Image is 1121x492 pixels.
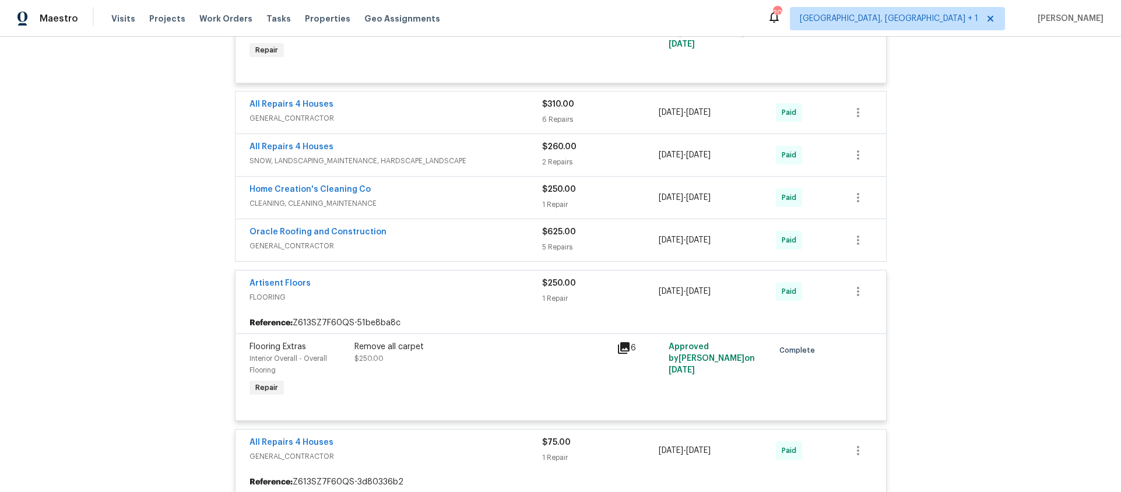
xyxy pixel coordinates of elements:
[800,13,978,24] span: [GEOGRAPHIC_DATA], [GEOGRAPHIC_DATA] + 1
[249,317,293,329] b: Reference:
[542,199,659,210] div: 1 Repair
[1033,13,1104,24] span: [PERSON_NAME]
[542,185,576,194] span: $250.00
[249,100,333,108] a: All Repairs 4 Houses
[199,13,252,24] span: Work Orders
[251,44,283,56] span: Repair
[249,155,542,167] span: SNOW, LANDSCAPING_MAINTENANCE, HARDSCAPE_LANDSCAPE
[542,293,659,304] div: 1 Repair
[249,355,327,374] span: Interior Overall - Overall Flooring
[111,13,135,24] span: Visits
[659,107,711,118] span: -
[686,151,711,159] span: [DATE]
[249,476,293,488] b: Reference:
[659,234,711,246] span: -
[782,445,801,456] span: Paid
[659,445,711,456] span: -
[249,185,371,194] a: Home Creation's Cleaning Co
[266,15,291,23] span: Tasks
[782,149,801,161] span: Paid
[659,447,683,455] span: [DATE]
[542,438,571,447] span: $75.00
[782,192,801,203] span: Paid
[542,228,576,236] span: $625.00
[251,382,283,393] span: Repair
[669,343,755,374] span: Approved by [PERSON_NAME] on
[686,447,711,455] span: [DATE]
[669,366,695,374] span: [DATE]
[782,234,801,246] span: Paid
[669,40,695,48] span: [DATE]
[354,355,384,362] span: $250.00
[686,287,711,296] span: [DATE]
[542,156,659,168] div: 2 Repairs
[659,192,711,203] span: -
[249,343,306,351] span: Flooring Extras
[659,151,683,159] span: [DATE]
[686,108,711,117] span: [DATE]
[686,194,711,202] span: [DATE]
[542,279,576,287] span: $250.00
[249,291,542,303] span: FLOORING
[364,13,440,24] span: Geo Assignments
[249,228,386,236] a: Oracle Roofing and Construction
[659,194,683,202] span: [DATE]
[249,198,542,209] span: CLEANING, CLEANING_MAINTENANCE
[659,108,683,117] span: [DATE]
[659,149,711,161] span: -
[542,452,659,463] div: 1 Repair
[40,13,78,24] span: Maestro
[305,13,350,24] span: Properties
[659,286,711,297] span: -
[779,345,820,356] span: Complete
[686,236,711,244] span: [DATE]
[659,287,683,296] span: [DATE]
[249,240,542,252] span: GENERAL_CONTRACTOR
[542,100,574,108] span: $310.00
[249,451,542,462] span: GENERAL_CONTRACTOR
[782,107,801,118] span: Paid
[659,236,683,244] span: [DATE]
[773,7,781,19] div: 20
[542,114,659,125] div: 6 Repairs
[354,341,610,353] div: Remove all carpet
[249,438,333,447] a: All Repairs 4 Houses
[542,143,577,151] span: $260.00
[249,143,333,151] a: All Repairs 4 Houses
[617,341,662,355] div: 6
[149,13,185,24] span: Projects
[782,286,801,297] span: Paid
[249,113,542,124] span: GENERAL_CONTRACTOR
[249,279,311,287] a: Artisent Floors
[236,312,886,333] div: Z613SZ7F60QS-51be8ba8c
[542,241,659,253] div: 5 Repairs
